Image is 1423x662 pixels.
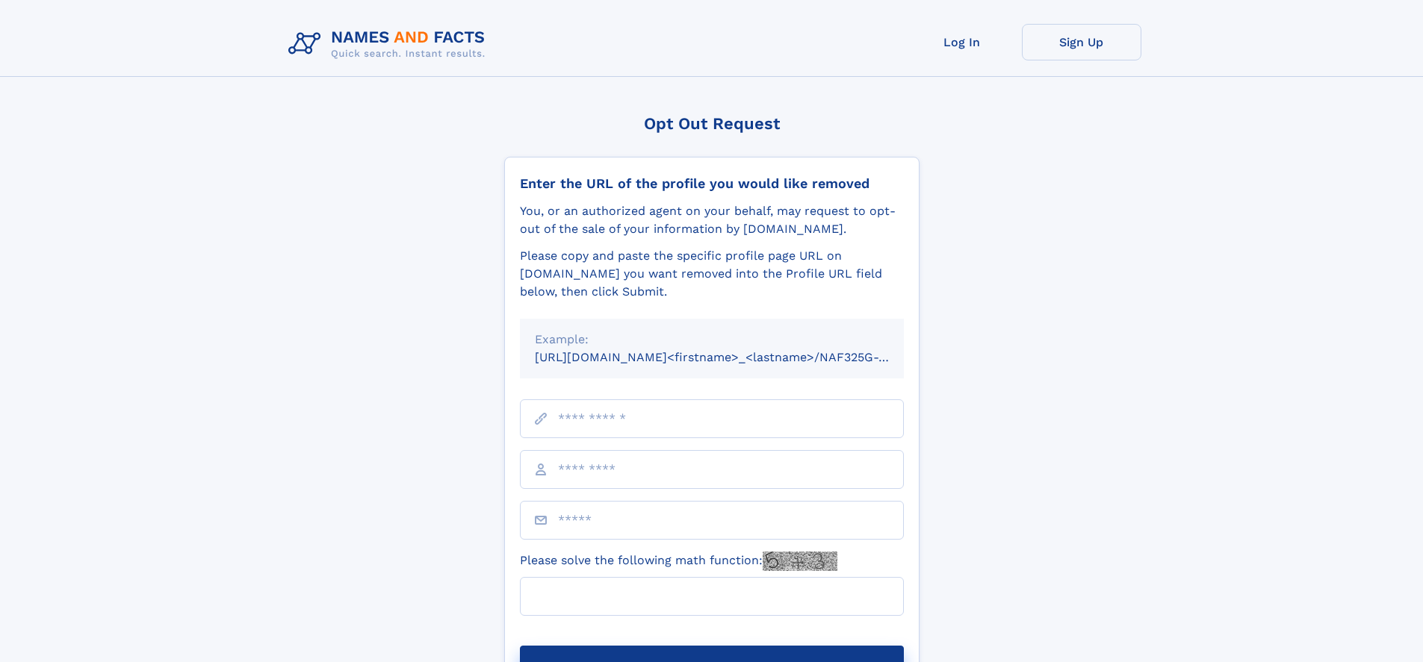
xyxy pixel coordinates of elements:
[520,552,837,571] label: Please solve the following math function:
[504,114,920,133] div: Opt Out Request
[1022,24,1141,60] a: Sign Up
[535,350,932,364] small: [URL][DOMAIN_NAME]<firstname>_<lastname>/NAF325G-xxxxxxxx
[520,202,904,238] div: You, or an authorized agent on your behalf, may request to opt-out of the sale of your informatio...
[535,331,889,349] div: Example:
[902,24,1022,60] a: Log In
[282,24,497,64] img: Logo Names and Facts
[520,175,904,192] div: Enter the URL of the profile you would like removed
[520,247,904,301] div: Please copy and paste the specific profile page URL on [DOMAIN_NAME] you want removed into the Pr...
